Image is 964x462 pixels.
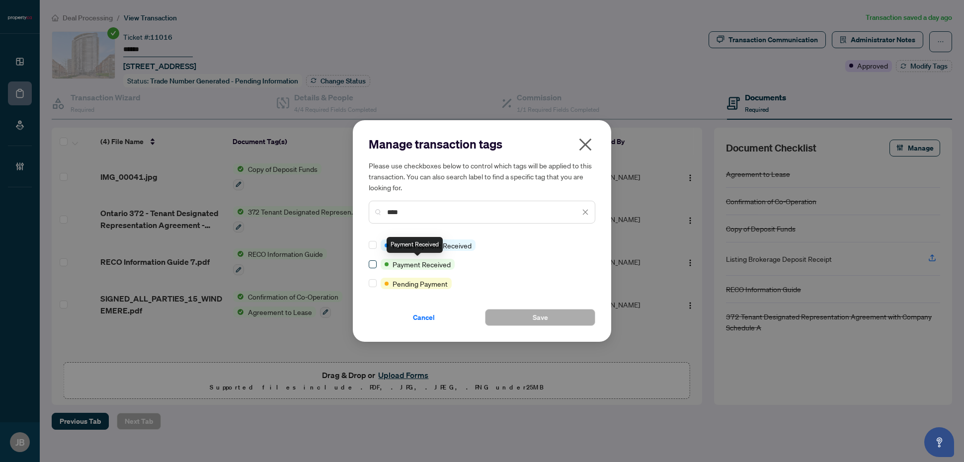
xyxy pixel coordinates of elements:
div: Payment Received [387,237,443,253]
span: Payment Received [393,259,451,270]
h5: Please use checkboxes below to control which tags will be applied to this transaction. You can al... [369,160,595,193]
span: close [582,209,589,216]
span: Pending Payment [393,278,448,289]
h2: Manage transaction tags [369,136,595,152]
button: Save [485,309,595,326]
button: Cancel [369,309,479,326]
button: Open asap [924,427,954,457]
span: close [577,137,593,153]
span: Cancel [413,309,435,325]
